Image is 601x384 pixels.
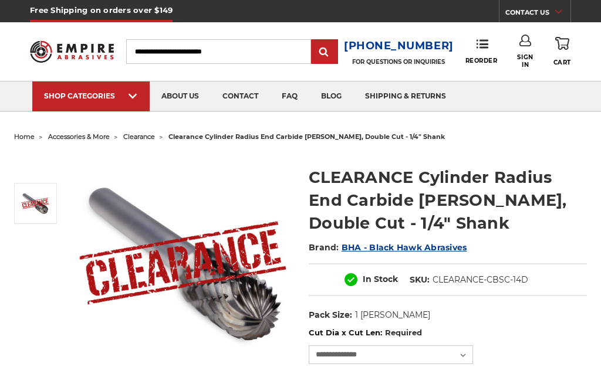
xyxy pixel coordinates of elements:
img: CLEARANCE Cylinder Radius End Carbide Burr, Double Cut - 1/4" Shank [73,154,292,372]
dt: Pack Size: [309,309,352,321]
span: clearance cylinder radius end carbide [PERSON_NAME], double cut - 1/4" shank [168,132,445,141]
a: home [14,132,35,141]
span: Sign In [513,53,538,69]
a: contact [211,81,270,111]
a: accessories & more [48,132,110,141]
dd: CLEARANCE-CBSC-14D [433,274,528,286]
input: Submit [313,40,336,64]
a: Reorder [465,39,498,64]
a: Cart [553,35,571,68]
a: faq [270,81,309,111]
span: Brand: [309,242,339,253]
a: [PHONE_NUMBER] [344,38,454,55]
span: In Stock [363,274,398,284]
p: FOR QUESTIONS OR INQUIRIES [344,58,454,66]
a: shipping & returns [353,81,458,111]
dd: 1 [PERSON_NAME] [355,309,430,321]
a: clearance [123,132,155,141]
h1: CLEARANCE Cylinder Radius End Carbide [PERSON_NAME], Double Cut - 1/4" Shank [309,166,587,235]
a: blog [309,81,353,111]
a: about us [150,81,211,111]
a: BHA - Black Hawk Abrasives [342,242,467,253]
small: Required [385,328,422,337]
a: CONTACT US [505,6,570,22]
div: SHOP CATEGORIES [44,91,138,100]
img: CLEARANCE Cylinder Radius End Carbide Burr, Double Cut - 1/4" Shank [21,189,50,218]
label: Cut Dia x Cut Len: [309,327,587,339]
img: Empire Abrasives [30,35,113,68]
dt: SKU: [410,274,430,286]
span: Reorder [465,57,498,64]
span: Cart [553,59,571,66]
